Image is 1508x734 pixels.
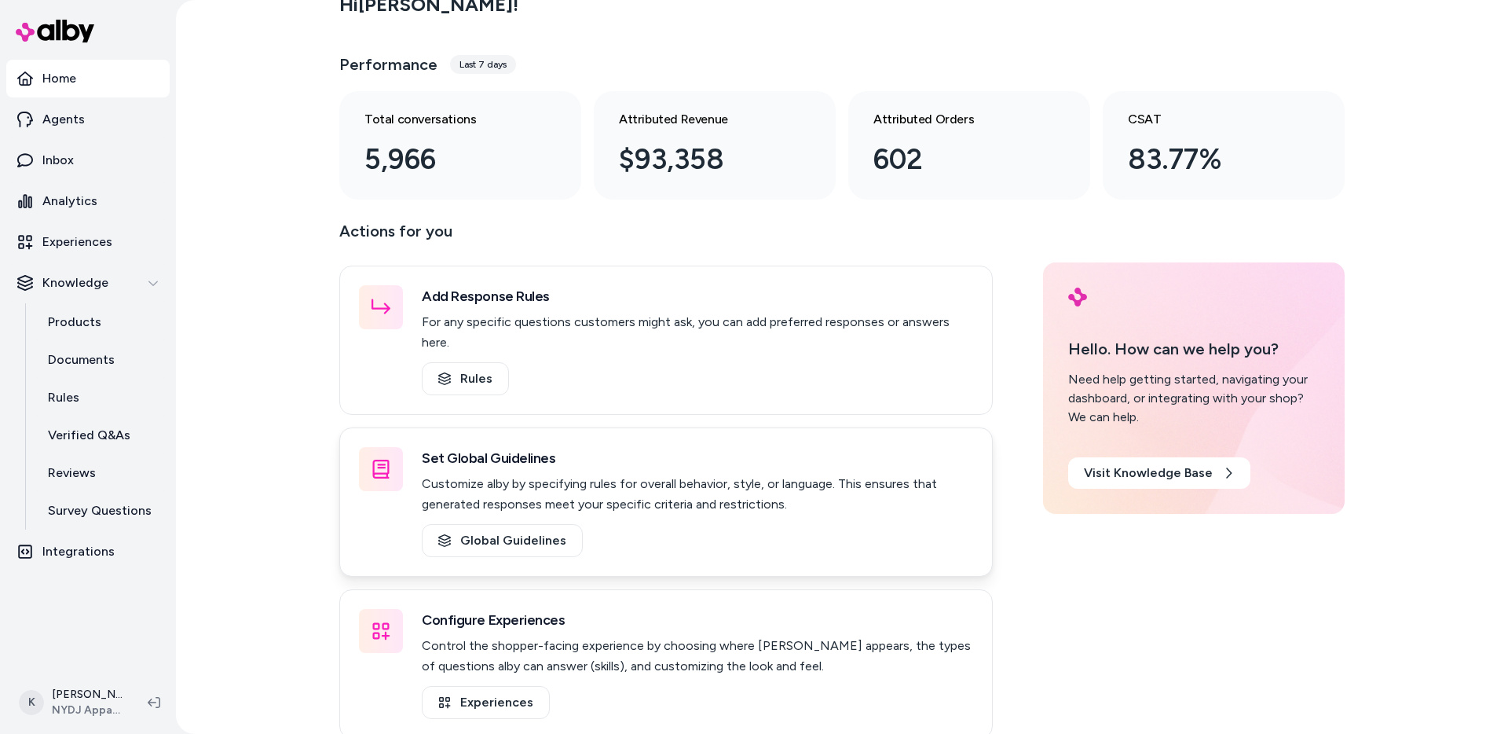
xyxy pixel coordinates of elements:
[422,609,973,631] h3: Configure Experiences
[16,20,94,42] img: alby Logo
[422,474,973,515] p: Customize alby by specifying rules for overall behavior, style, or language. This ensures that ge...
[42,69,76,88] p: Home
[52,703,123,718] span: NYDJ Apparel
[873,138,1040,181] div: 602
[32,379,170,417] a: Rules
[450,55,516,74] div: Last 7 days
[48,426,130,445] p: Verified Q&As
[1103,91,1345,200] a: CSAT 83.77%
[339,53,437,75] h3: Performance
[19,690,44,715] span: K
[339,218,993,256] p: Actions for you
[1068,337,1319,361] p: Hello. How can we help you?
[32,454,170,492] a: Reviews
[422,312,973,353] p: For any specific questions customers might ask, you can add preferred responses or answers here.
[32,341,170,379] a: Documents
[32,417,170,454] a: Verified Q&As
[364,138,531,181] div: 5,966
[42,110,85,129] p: Agents
[42,273,108,292] p: Knowledge
[6,264,170,302] button: Knowledge
[6,60,170,97] a: Home
[6,141,170,179] a: Inbox
[6,101,170,138] a: Agents
[339,91,581,200] a: Total conversations 5,966
[1068,457,1250,489] a: Visit Knowledge Base
[422,447,973,469] h3: Set Global Guidelines
[594,91,836,200] a: Attributed Revenue $93,358
[619,138,785,181] div: $93,358
[48,388,79,407] p: Rules
[848,91,1090,200] a: Attributed Orders 602
[48,313,101,332] p: Products
[42,233,112,251] p: Experiences
[422,285,973,307] h3: Add Response Rules
[422,524,583,557] a: Global Guidelines
[1068,288,1087,306] img: alby Logo
[6,182,170,220] a: Analytics
[42,151,74,170] p: Inbox
[52,687,123,703] p: [PERSON_NAME]
[48,501,152,520] p: Survey Questions
[1128,138,1294,181] div: 83.77%
[422,362,509,395] a: Rules
[619,110,785,129] h3: Attributed Revenue
[42,542,115,561] p: Integrations
[32,303,170,341] a: Products
[9,677,135,728] button: K[PERSON_NAME]NYDJ Apparel
[42,192,97,211] p: Analytics
[48,350,115,369] p: Documents
[1128,110,1294,129] h3: CSAT
[48,464,96,483] p: Reviews
[6,533,170,571] a: Integrations
[364,110,531,129] h3: Total conversations
[1068,370,1319,427] div: Need help getting started, navigating your dashboard, or integrating with your shop? We can help.
[873,110,1040,129] h3: Attributed Orders
[6,223,170,261] a: Experiences
[32,492,170,530] a: Survey Questions
[422,636,973,677] p: Control the shopper-facing experience by choosing where [PERSON_NAME] appears, the types of quest...
[422,686,550,719] a: Experiences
